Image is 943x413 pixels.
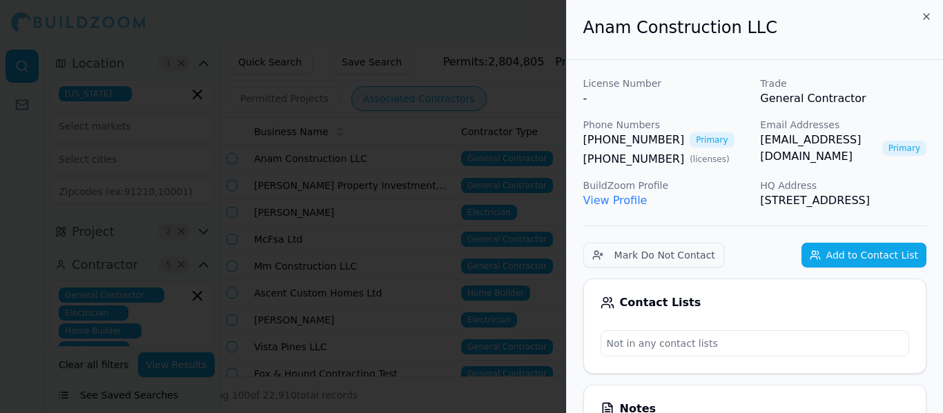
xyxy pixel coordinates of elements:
[583,77,750,90] p: License Number
[583,179,750,192] p: BuildZoom Profile
[583,132,685,148] a: [PHONE_NUMBER]
[760,118,926,132] p: Email Addresses
[760,77,926,90] p: Trade
[801,243,926,268] button: Add to Contact List
[882,141,926,156] span: Primary
[583,194,648,207] a: View Profile
[760,90,926,107] p: General Contractor
[601,331,908,356] p: Not in any contact lists
[760,179,926,192] p: HQ Address
[583,17,926,39] h2: Anam Construction LLC
[760,192,926,209] p: [STREET_ADDRESS]
[583,243,724,268] button: Mark Do Not Contact
[690,132,734,148] span: Primary
[583,90,750,107] p: -
[583,151,685,168] a: [PHONE_NUMBER]
[690,154,730,165] span: ( licenses )
[583,118,750,132] p: Phone Numbers
[601,296,909,310] div: Contact Lists
[760,132,876,165] a: [EMAIL_ADDRESS][DOMAIN_NAME]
